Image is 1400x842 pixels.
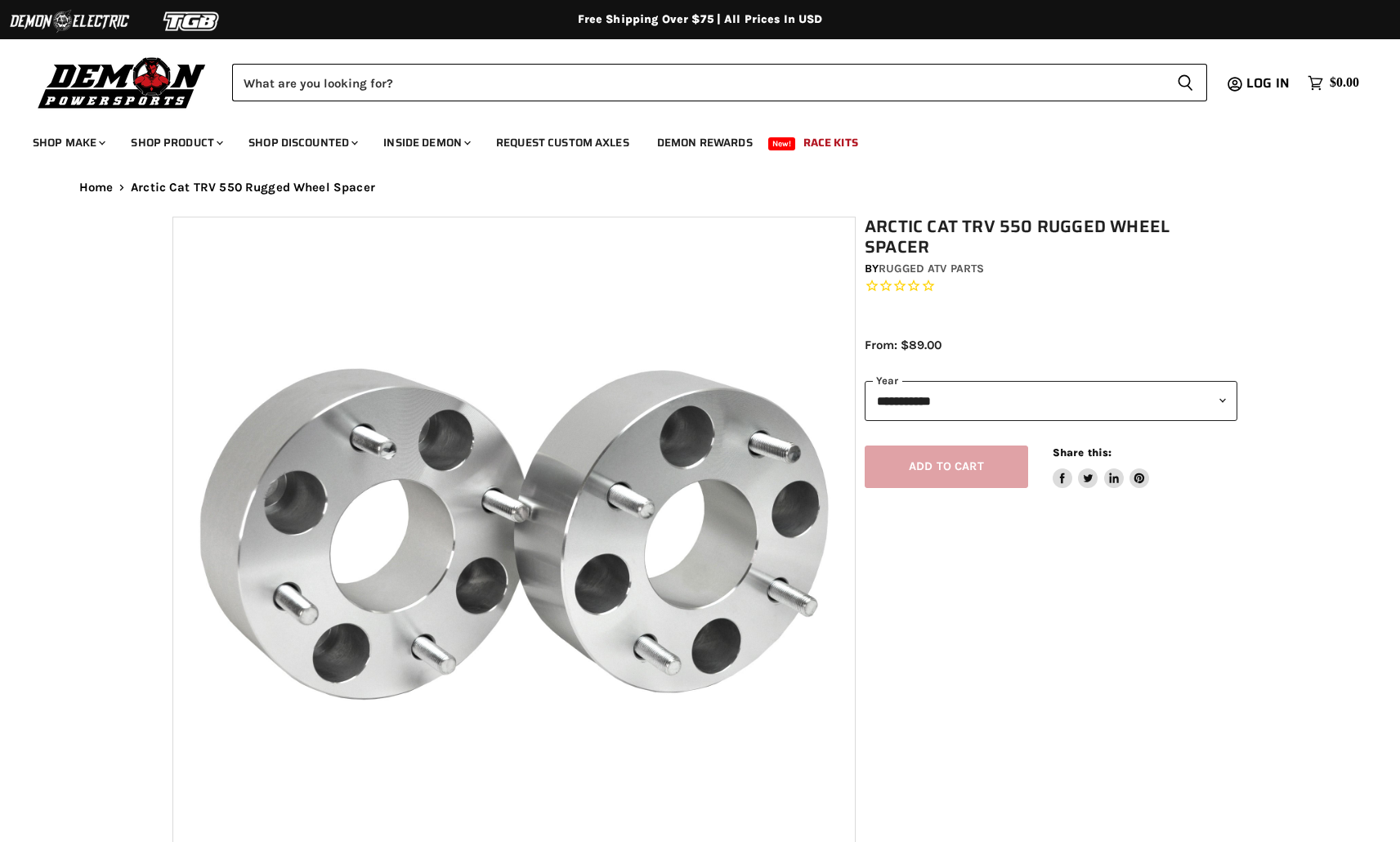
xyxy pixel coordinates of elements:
[865,338,942,352] span: From: $89.00
[768,137,796,150] span: New!
[1053,446,1112,459] span: Share this:
[645,126,765,159] a: Demon Rewards
[371,126,481,159] a: Inside Demon
[131,181,375,195] span: Arctic Cat TRV 550 Rugged Wheel Spacer
[1239,76,1299,91] a: Log in
[8,6,131,37] img: Demon Electric Logo 2
[236,126,368,159] a: Shop Discounted
[119,126,233,159] a: Shop Product
[20,126,115,159] a: Shop Make
[879,262,984,275] a: Rugged ATV Parts
[232,64,1207,101] form: Product
[865,217,1237,258] h1: Arctic Cat TRV 550 Rugged Wheel Spacer
[232,64,1164,101] input: Search
[484,126,642,159] a: Request Custom Axles
[1246,73,1290,93] span: Log in
[1330,75,1359,91] span: $0.00
[865,381,1237,421] select: year
[865,260,1237,278] div: by
[79,181,114,195] a: Home
[20,119,1355,159] ul: Main menu
[33,53,212,111] img: Demon Powersports
[47,181,1354,195] nav: Breadcrumbs
[1299,71,1367,95] a: $0.00
[1053,446,1150,489] aside: Share this:
[791,126,870,159] a: Race Kits
[1164,64,1207,101] button: Search
[47,12,1354,27] div: Free Shipping Over $75 | All Prices In USD
[865,278,1237,295] span: Rated 0.0 out of 5 stars 0 reviews
[131,6,253,37] img: TGB Logo 2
